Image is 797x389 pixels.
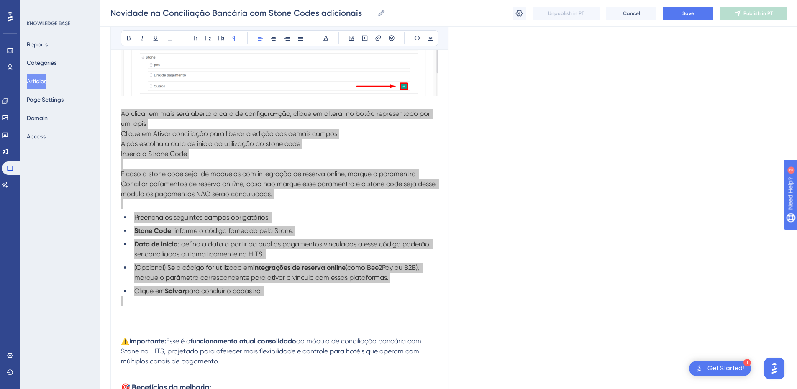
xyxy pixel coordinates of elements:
span: Unpublish in PT [548,10,584,17]
strong: Salvar [165,287,185,295]
span: Cancel [623,10,640,17]
strong: ⚠️Importante: [121,337,166,345]
button: Domain [27,110,48,125]
div: 2 [58,4,61,11]
strong: funcionamento atual consolidado [190,337,296,345]
button: Access [27,129,46,144]
button: Publish in PT [720,7,787,20]
button: Articles [27,74,46,89]
div: KNOWLEDGE BASE [27,20,70,27]
span: Esse é o [166,337,190,345]
button: Page Settings [27,92,64,107]
span: E caso o stone code seja de moduelos com integração de reserva online, marque o paramentro Concil... [121,170,437,198]
span: : defina a data a partir da qual os pagamentos vinculados a esse código poderão ser conciliados a... [134,240,431,258]
span: Inseria o Strone Code [121,150,187,158]
img: launcher-image-alternative-text [694,363,704,374]
strong: Data de início [134,240,178,248]
span: Publish in PT [743,10,773,17]
span: : informe o código fornecido pela Stone. [171,227,294,235]
span: (Opcional) Se o código for utilizado em [134,264,253,271]
div: 1 [743,359,751,366]
strong: integrações de reserva online [253,264,346,271]
strong: Stone Code [134,227,171,235]
span: Clique em Ativar conciliação para liberar a edição dos demais campos [121,130,337,138]
div: Open Get Started! checklist, remaining modules: 1 [689,361,751,376]
span: Save [682,10,694,17]
button: Categories [27,55,56,70]
input: Article Name [110,7,374,19]
button: Unpublish in PT [533,7,600,20]
button: Reports [27,37,48,52]
iframe: UserGuiding AI Assistant Launcher [762,356,787,381]
span: do módulo de conciliação bancária com Stone no HITS, projetado para oferecer mais flexibilidade e... [121,337,423,365]
span: Ao clicar em mais será aberto o card de configura~ção, clique em alterar no botão representado po... [121,110,432,128]
button: Cancel [606,7,656,20]
span: Need Help? [20,2,52,12]
button: Save [663,7,713,20]
span: (como Bee2Pay ou B2B), marque o parâmetro correspondente para ativar o vínculo com essas platafor... [134,264,421,282]
span: para concluir o cadastro. [185,287,262,295]
span: A´pós escolha a data de inicio da utilização do stone code [121,140,300,148]
span: Preencha os seguintes campos obrigatórios: [134,213,270,221]
div: Get Started! [707,364,744,373]
span: Clique em [134,287,165,295]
